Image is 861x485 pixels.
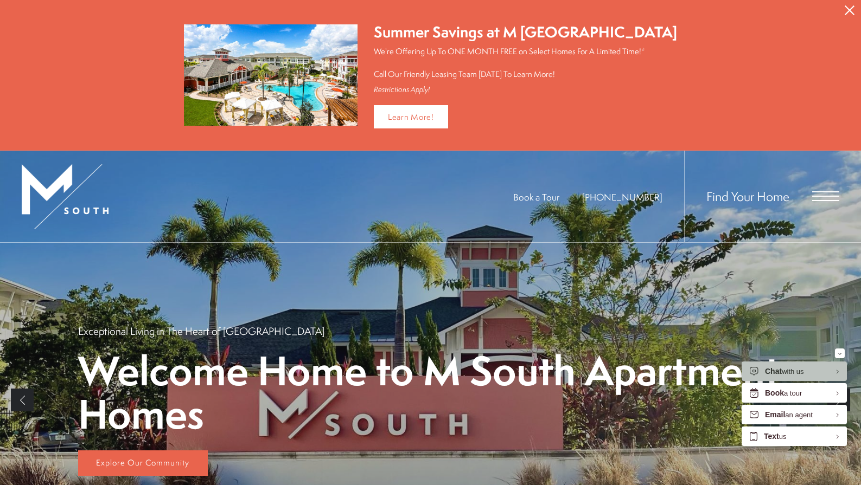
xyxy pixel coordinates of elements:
a: Learn More! [374,105,448,128]
p: Exceptional Living in The Heart of [GEOGRAPHIC_DATA] [78,324,324,338]
p: Welcome Home to M South Apartment Homes [78,349,783,435]
span: Explore Our Community [96,457,189,468]
a: Call Us at 813-570-8014 [582,191,662,203]
button: Open Menu [812,191,839,201]
a: Book a Tour [513,191,559,203]
a: Find Your Home [706,187,789,205]
div: Restrictions Apply! [374,85,677,94]
a: Previous [11,389,34,411]
div: Summer Savings at M [GEOGRAPHIC_DATA] [374,22,677,43]
p: We're Offering Up To ONE MONTH FREE on Select Homes For A Limited Time!* Call Our Friendly Leasin... [374,46,677,80]
img: MSouth [22,164,109,229]
a: Explore Our Community [78,450,208,476]
img: Summer Savings at M South Apartments [184,24,358,126]
span: [PHONE_NUMBER] [582,191,662,203]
